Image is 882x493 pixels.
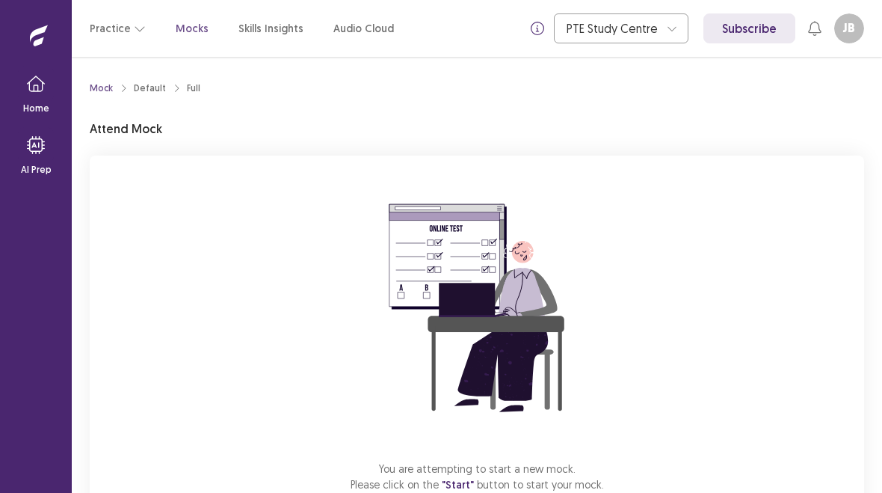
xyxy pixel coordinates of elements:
nav: breadcrumb [90,82,200,95]
p: AI Prep [21,163,52,177]
a: Mocks [176,21,209,37]
div: PTE Study Centre [567,14,659,43]
a: Audio Cloud [333,21,394,37]
img: attend-mock [342,174,611,443]
button: Practice [90,15,146,42]
a: Subscribe [703,13,795,43]
button: JB [834,13,864,43]
p: Home [23,102,49,115]
p: You are attempting to start a new mock. Please click on the button to start your mock. [351,461,604,493]
span: "Start" [442,478,474,492]
div: Full [187,82,200,95]
button: info [524,15,551,42]
a: Mock [90,82,113,95]
p: Attend Mock [90,120,162,138]
a: Skills Insights [238,21,303,37]
div: Default [134,82,166,95]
